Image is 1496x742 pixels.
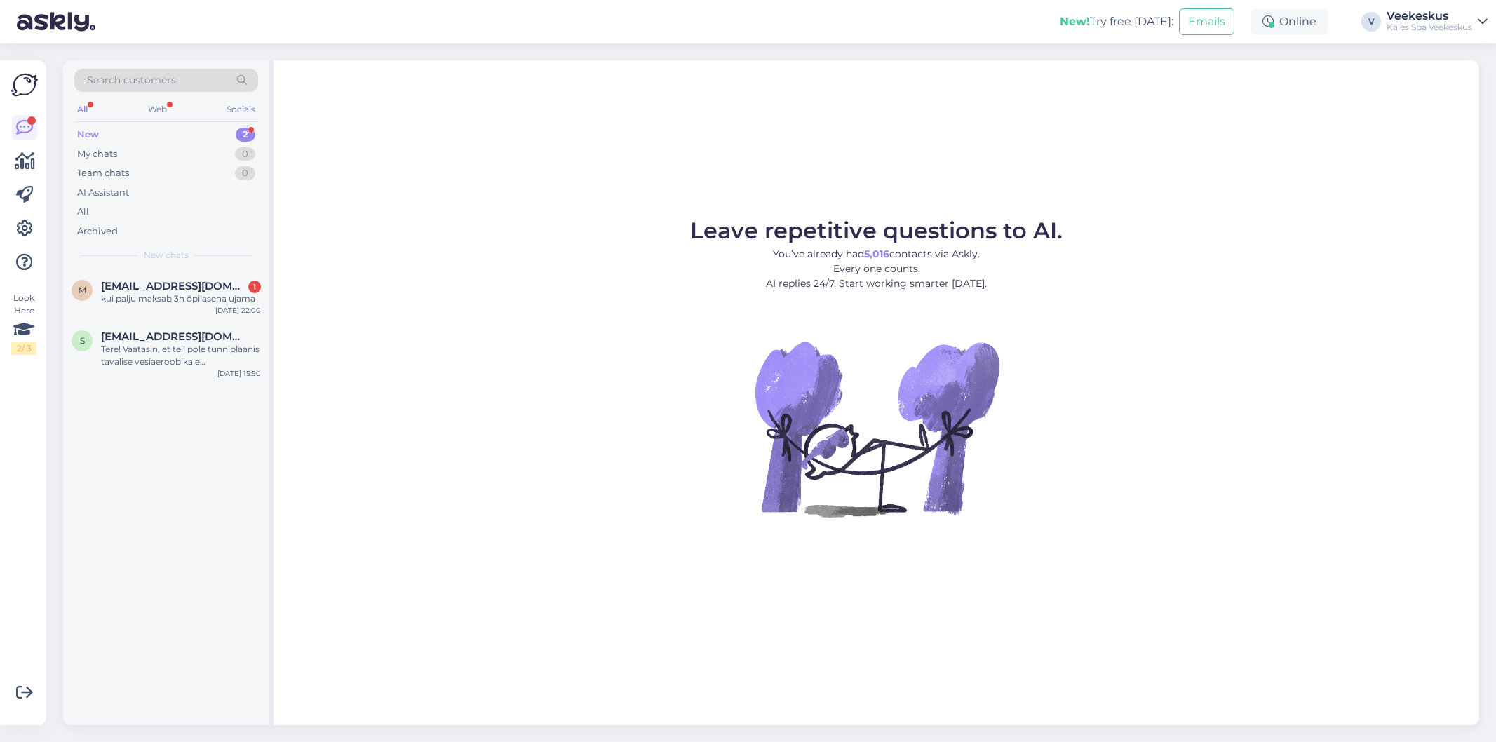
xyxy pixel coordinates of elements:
div: All [77,205,89,219]
b: New! [1060,15,1090,28]
div: Socials [224,100,258,119]
div: AI Assistant [77,186,129,200]
span: Search customers [87,73,176,88]
div: [DATE] 22:00 [215,305,261,316]
div: Tere! Vaatasin, et teil pole tunniplaanis tavalise vesiaeroobika e AquaAerobics tundi. Kas need v... [101,343,261,368]
span: saskiapuusaar@gmail.com [101,330,247,343]
div: Team chats [77,166,129,180]
div: All [74,100,90,119]
p: You’ve already had contacts via Askly. Every one counts. AI replies 24/7. Start working smarter [... [690,247,1063,291]
div: 2 [236,128,255,142]
button: Emails [1179,8,1234,35]
img: No Chat active [750,302,1003,555]
span: s [80,335,85,346]
div: V [1361,12,1381,32]
span: New chats [144,249,189,262]
div: 2 / 3 [11,342,36,355]
div: My chats [77,147,117,161]
a: VeekeskusKales Spa Veekeskus [1387,11,1488,33]
div: Archived [77,224,118,238]
div: 0 [235,166,255,180]
b: 5,016 [864,248,889,260]
div: kui palju maksab 3h õpilasena ujama [101,292,261,305]
img: Askly Logo [11,72,38,98]
div: [DATE] 15:50 [217,368,261,379]
div: Try free [DATE]: [1060,13,1173,30]
div: Look Here [11,292,36,355]
div: Kales Spa Veekeskus [1387,22,1472,33]
div: 1 [248,281,261,293]
span: Leave repetitive questions to AI. [690,217,1063,244]
span: munapeatennisball@gmail.com [101,280,247,292]
div: New [77,128,99,142]
div: Web [145,100,170,119]
div: Online [1251,9,1328,34]
div: 0 [235,147,255,161]
div: Veekeskus [1387,11,1472,22]
span: m [79,285,86,295]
